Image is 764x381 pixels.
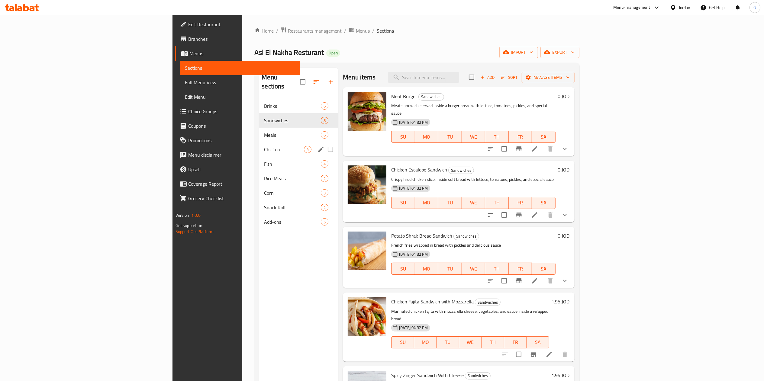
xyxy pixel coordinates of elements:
[185,79,295,86] span: Full Menu View
[465,71,478,84] span: Select section
[321,205,328,210] span: 2
[464,264,483,273] span: WE
[482,336,504,348] button: TH
[349,27,370,35] a: Menus
[498,274,511,287] span: Select to update
[522,72,575,83] button: Manage items
[449,167,474,174] span: Sandwiches
[175,133,300,148] a: Promotions
[500,73,519,82] button: Sort
[498,142,511,155] span: Select to update
[552,371,570,379] h6: 1.95 JOD
[391,336,414,348] button: SU
[504,49,533,56] span: import
[459,336,482,348] button: WE
[534,198,553,207] span: SA
[558,142,572,156] button: show more
[188,166,295,173] span: Upsell
[391,197,415,209] button: SU
[348,165,386,204] img: Chicken Escalope Sandwich
[188,122,295,130] span: Coupons
[388,72,459,83] input: search
[175,32,300,46] a: Branches
[417,338,434,347] span: MO
[534,264,553,273] span: SA
[185,64,295,72] span: Sections
[397,185,430,191] span: [DATE] 04:32 PM
[321,102,328,110] div: items
[326,50,340,56] span: Open
[259,128,338,142] div: Meals6
[175,104,300,119] a: Choice Groups
[391,92,417,101] span: Meat Burger
[259,99,338,113] div: Drinks6
[321,160,328,168] div: items
[501,74,518,81] span: Sort
[188,137,295,144] span: Promotions
[175,191,300,206] a: Grocery Checklist
[488,264,506,273] span: TH
[394,133,412,141] span: SU
[475,299,500,306] span: Sandwiches
[454,233,479,240] span: Sandwiches
[512,274,526,288] button: Branch-specific-item
[189,50,295,57] span: Menus
[483,274,498,288] button: sort-choices
[391,371,464,380] span: Spicy Zinger Sandwich With Cheese
[176,228,214,235] a: Support.OpsPlatform
[552,297,570,306] h6: 1.95 JOD
[321,161,328,167] span: 4
[418,93,444,101] div: Sandwiches
[485,197,509,209] button: TH
[497,73,522,82] span: Sort items
[485,263,509,275] button: TH
[175,46,300,61] a: Menus
[509,131,532,143] button: FR
[485,131,509,143] button: TH
[394,198,412,207] span: SU
[448,167,474,174] div: Sandwiches
[343,73,376,82] h2: Menu items
[441,198,459,207] span: TU
[543,274,558,288] button: delete
[527,336,549,348] button: SA
[394,338,411,347] span: SU
[439,338,457,347] span: TU
[264,175,321,182] span: Rice Meals
[326,50,340,57] div: Open
[526,347,541,362] button: Branch-specific-item
[415,197,439,209] button: MO
[397,251,430,257] span: [DATE] 04:32 PM
[188,35,295,43] span: Branches
[321,175,328,182] div: items
[176,211,190,219] span: Version:
[321,204,328,211] div: items
[511,264,530,273] span: FR
[321,218,328,226] div: items
[391,176,555,183] p: Crispy fried chicken slice, inside soft bread with lettuce, tomatoes, pickles, and special sauce
[321,117,328,124] div: items
[462,263,485,275] button: WE
[176,222,203,229] span: Get support on:
[419,93,444,100] span: Sandwiches
[417,264,436,273] span: MO
[414,336,437,348] button: MO
[417,198,436,207] span: MO
[391,242,555,249] p: French fries wrapped in bread with pickles and delicious sauce
[397,325,430,331] span: [DATE] 04:32 PM
[512,142,526,156] button: Branch-specific-item
[348,92,386,131] img: Meat Burger
[188,180,295,187] span: Coverage Report
[527,74,570,81] span: Manage items
[504,336,527,348] button: FR
[175,162,300,177] a: Upsell
[344,27,346,34] li: /
[321,132,328,138] span: 6
[417,133,436,141] span: MO
[259,142,338,157] div: Chicken4edit
[558,208,572,222] button: show more
[188,21,295,28] span: Edit Restaurant
[175,177,300,191] a: Coverage Report
[185,93,295,101] span: Edit Menu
